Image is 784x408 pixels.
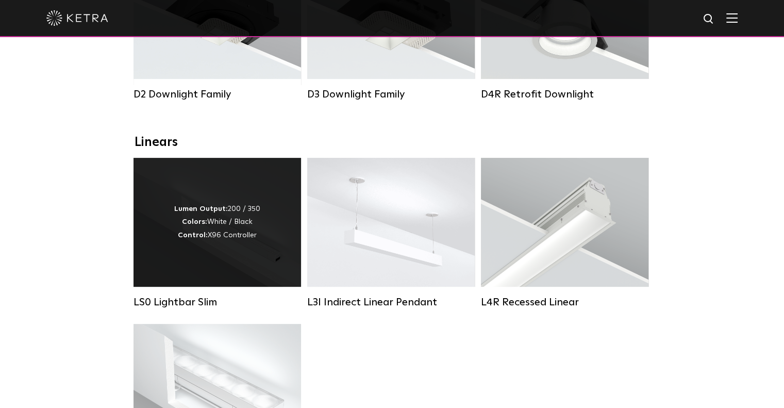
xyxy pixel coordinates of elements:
[307,296,475,308] div: L3I Indirect Linear Pendant
[182,218,207,225] strong: Colors:
[174,205,228,213] strong: Lumen Output:
[178,232,208,239] strong: Control:
[481,88,648,101] div: D4R Retrofit Downlight
[703,13,715,26] img: search icon
[726,13,738,23] img: Hamburger%20Nav.svg
[135,135,650,150] div: Linears
[134,296,301,308] div: LS0 Lightbar Slim
[46,10,108,26] img: ketra-logo-2019-white
[481,158,648,308] a: L4R Recessed Linear Lumen Output:400 / 600 / 800 / 1000Colors:White / BlackControl:Lutron Clear C...
[307,88,475,101] div: D3 Downlight Family
[307,158,475,308] a: L3I Indirect Linear Pendant Lumen Output:400 / 600 / 800 / 1000Housing Colors:White / BlackContro...
[134,88,301,101] div: D2 Downlight Family
[481,296,648,308] div: L4R Recessed Linear
[174,203,260,242] div: 200 / 350 White / Black X96 Controller
[134,158,301,308] a: LS0 Lightbar Slim Lumen Output:200 / 350Colors:White / BlackControl:X96 Controller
